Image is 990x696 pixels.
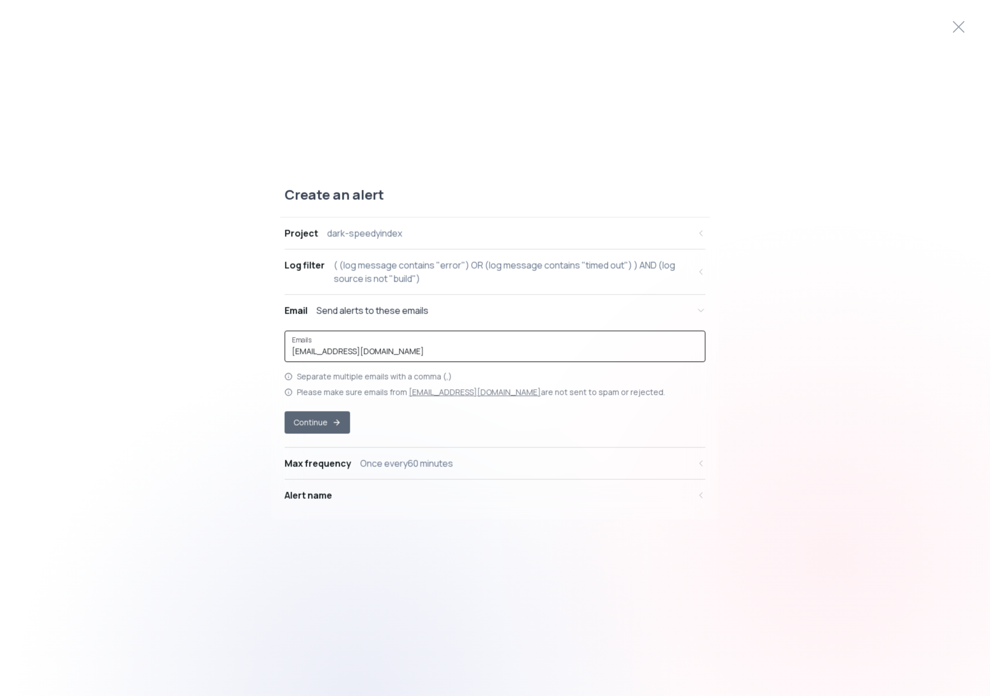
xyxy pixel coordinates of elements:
[285,249,706,294] button: Log filter( (log message contains "error") OR (log message contains "timed out") ) AND (log sourc...
[285,226,318,240] div: Project
[317,303,429,317] div: Send alerts to these emails
[297,371,452,382] p: Separate multiple emails with a comma (,)
[292,345,698,357] input: Emails
[334,258,690,285] div: ( (log message contains "error") OR (log message contains "timed out") ) AND (log source is not "...
[285,295,706,326] button: EmailSend alerts to these emails
[360,456,453,470] div: Once every 60 minutes
[285,411,350,433] button: Continue
[285,303,308,317] div: Email
[285,479,706,511] button: Alert name
[409,386,541,397] u: [EMAIL_ADDRESS][DOMAIN_NAME]
[285,217,706,249] button: Projectdark-speedyindex
[285,258,325,272] div: Log filter
[285,447,706,479] button: Max frequencyOnce every60 minutes
[285,326,706,447] div: EmailSend alerts to these emails
[297,386,665,398] p: Please make sure emails from are not sent to spam or rejected.
[285,488,332,502] div: Alert name
[292,335,316,344] label: Emails
[285,456,351,470] div: Max frequency
[280,185,710,217] div: Create an alert
[327,226,402,240] div: dark-speedyindex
